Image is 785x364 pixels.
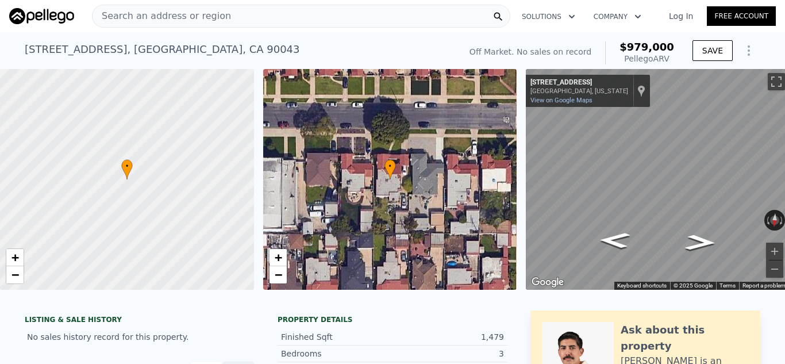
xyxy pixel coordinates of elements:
[768,73,785,90] button: Toggle fullscreen view
[719,282,736,289] a: Terms (opens in new tab)
[674,282,713,289] span: © 2025 Google
[11,250,19,265] span: +
[707,6,776,26] a: Free Account
[384,161,396,171] span: •
[281,331,392,343] div: Finished Sqft
[6,266,24,283] a: Zoom out
[637,85,645,97] a: Show location on map
[692,40,733,61] button: SAVE
[529,275,567,290] img: Google
[619,41,674,53] span: $979,000
[11,267,19,282] span: −
[281,348,392,359] div: Bedrooms
[9,8,74,24] img: Pellego
[766,260,783,278] button: Zoom out
[6,249,24,266] a: Zoom in
[769,209,780,231] button: Reset the view
[619,53,674,64] div: Pellego ARV
[737,39,760,62] button: Show Options
[121,159,133,179] div: •
[274,250,282,265] span: +
[392,331,504,343] div: 1,479
[513,6,584,27] button: Solutions
[766,243,783,260] button: Zoom in
[655,10,707,22] a: Log In
[617,282,667,290] button: Keyboard shortcuts
[278,315,507,324] div: Property details
[470,46,591,58] div: Off Market. No sales on record
[270,266,287,283] a: Zoom out
[586,229,644,252] path: Go East, W 78th Pl
[529,275,567,290] a: Open this area in Google Maps (opens a new window)
[93,9,231,23] span: Search an address or region
[530,78,628,87] div: [STREET_ADDRESS]
[672,231,729,254] path: Go West, W 78th Pl
[270,249,287,266] a: Zoom in
[25,315,255,327] div: LISTING & SALE HISTORY
[621,322,749,354] div: Ask about this property
[25,41,300,58] div: [STREET_ADDRESS] , [GEOGRAPHIC_DATA] , CA 90043
[121,161,133,171] span: •
[584,6,651,27] button: Company
[25,327,255,347] div: No sales history record for this property.
[779,210,785,231] button: Rotate clockwise
[530,87,628,95] div: [GEOGRAPHIC_DATA], [US_STATE]
[764,210,771,231] button: Rotate counterclockwise
[384,159,396,179] div: •
[274,267,282,282] span: −
[530,97,592,104] a: View on Google Maps
[392,348,504,359] div: 3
